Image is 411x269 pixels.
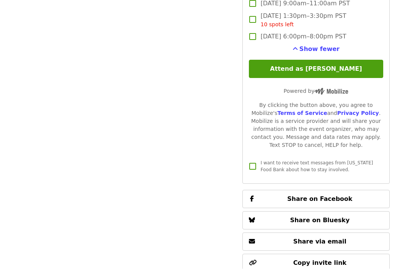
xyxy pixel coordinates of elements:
button: Share on Facebook [242,190,390,209]
img: Powered by Mobilize [314,88,348,95]
span: I want to receive text messages from [US_STATE] Food Bank about how to stay involved. [261,161,373,173]
span: [DATE] 1:30pm–3:30pm PST [261,12,346,29]
span: Share on Facebook [287,196,352,203]
div: By clicking the button above, you agree to Mobilize's and . Mobilize is a service provider and wi... [249,102,383,150]
span: Share via email [293,238,347,245]
a: Terms of Service [277,110,327,116]
button: Share via email [242,233,390,251]
span: [DATE] 6:00pm–8:00pm PST [261,32,346,41]
button: Share on Bluesky [242,212,390,230]
span: Powered by [284,88,348,94]
span: Share on Bluesky [290,217,350,224]
button: See more timeslots [293,45,340,54]
span: 10 spots left [261,22,294,28]
button: Attend as [PERSON_NAME] [249,60,383,78]
span: Show fewer [299,46,340,53]
span: Copy invite link [293,259,346,267]
a: Privacy Policy [337,110,379,116]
